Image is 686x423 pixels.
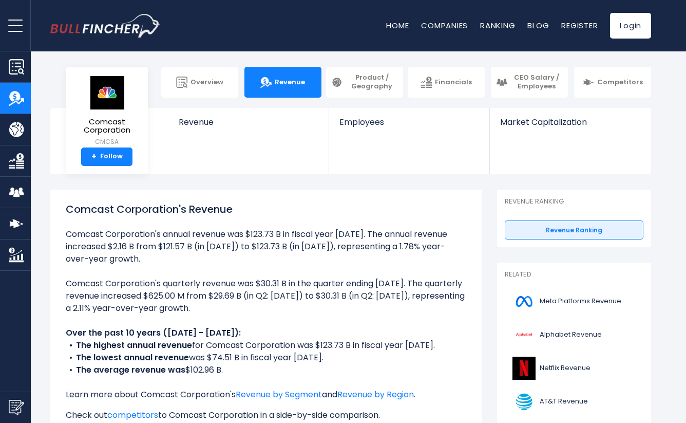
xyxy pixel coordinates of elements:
span: Revenue [179,117,319,127]
p: Related [505,270,643,279]
b: The average revenue was [76,364,185,376]
p: Check out to Comcast Corporation in a side-by-side comparison. [66,409,466,421]
span: Competitors [597,78,643,87]
span: Financials [435,78,472,87]
li: Comcast Corporation's quarterly revenue was $30.31 B in the quarter ending [DATE]. The quarterly ... [66,278,466,315]
li: for Comcast Corporation was $123.73 B in fiscal year [DATE]. [66,339,466,352]
a: Meta Platforms Revenue [505,287,643,316]
p: Learn more about Comcast Corporation's and . [66,389,466,401]
img: NFLX logo [511,357,537,380]
a: Market Capitalization [490,108,650,144]
a: Employees [329,108,489,144]
a: +Follow [81,148,132,166]
b: The highest annual revenue [76,339,192,351]
span: Comcast Corporation [74,118,140,135]
a: Comcast Corporation CMCSA [73,75,140,148]
li: was $74.51 B in fiscal year [DATE]. [66,352,466,364]
a: Go to homepage [50,14,161,38]
small: CMCSA [74,137,140,146]
li: Comcast Corporation's annual revenue was $123.73 B in fiscal year [DATE]. The annual revenue incr... [66,228,466,265]
a: competitors [107,409,158,421]
a: Revenue Ranking [505,220,643,240]
a: Overview [161,67,238,98]
a: Netflix Revenue [505,354,643,382]
span: Revenue [275,78,305,87]
a: AT&T Revenue [505,388,643,416]
a: Revenue by Segment [236,389,322,400]
p: Revenue Ranking [505,197,643,206]
span: CEO Salary / Employees [510,73,563,91]
img: T logo [511,390,537,413]
span: Overview [190,78,223,87]
a: Ranking [480,20,515,31]
a: Revenue by Region [337,389,414,400]
img: META logo [511,290,537,313]
a: Competitors [574,67,651,98]
a: Blog [527,20,549,31]
b: The lowest annual revenue [76,352,189,363]
span: Product / Geography [346,73,398,91]
h1: Comcast Corporation's Revenue [66,201,466,217]
a: Revenue [244,67,321,98]
a: Revenue [168,108,329,144]
span: Market Capitalization [500,117,640,127]
a: Home [386,20,409,31]
span: Employees [339,117,479,127]
img: GOOGL logo [511,323,537,346]
a: Register [561,20,598,31]
b: Over the past 10 years ([DATE] - [DATE]): [66,327,241,339]
a: Financials [408,67,485,98]
strong: + [91,152,97,161]
a: Companies [421,20,468,31]
a: CEO Salary / Employees [491,67,568,98]
a: Product / Geography [326,67,403,98]
a: Login [610,13,651,39]
li: $102.96 B. [66,364,466,376]
a: Alphabet Revenue [505,321,643,349]
img: bullfincher logo [50,14,161,38]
